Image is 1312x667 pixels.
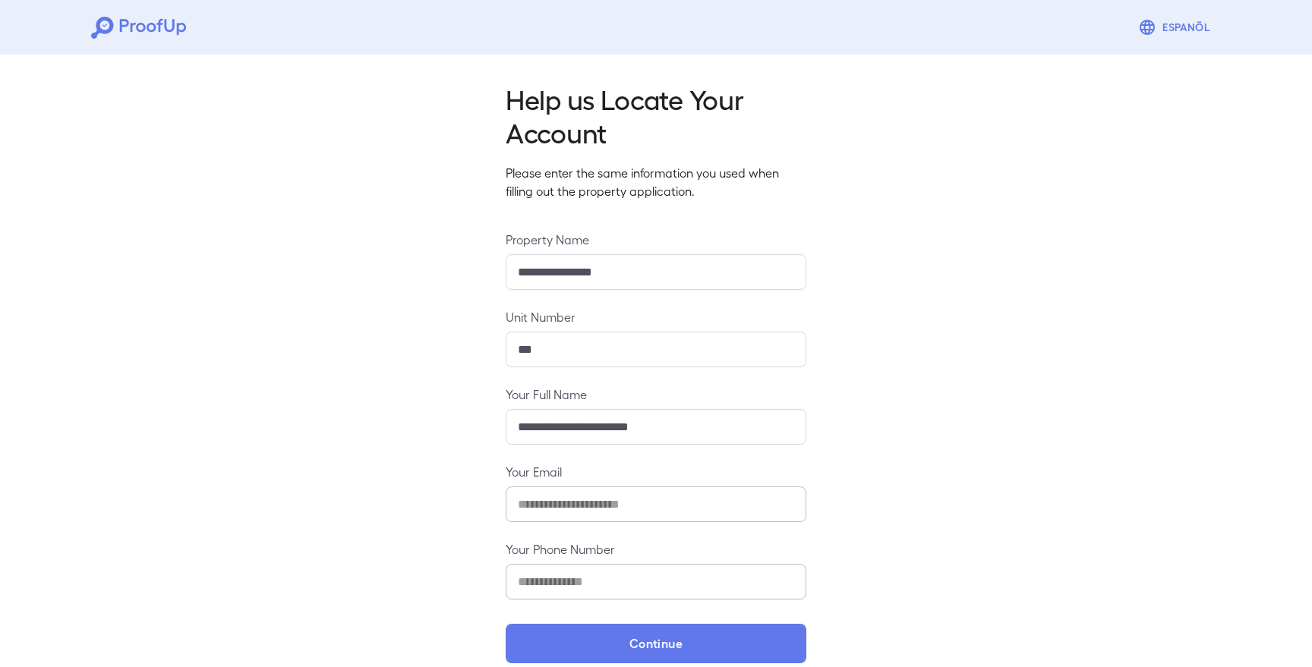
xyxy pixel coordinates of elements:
h2: Help us Locate Your Account [506,82,806,149]
button: Continue [506,624,806,663]
button: Espanõl [1132,12,1221,42]
label: Your Full Name [506,385,806,403]
p: Please enter the same information you used when filling out the property application. [506,164,806,200]
label: Your Email [506,463,806,480]
label: Unit Number [506,308,806,326]
label: Property Name [506,231,806,248]
label: Your Phone Number [506,540,806,558]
